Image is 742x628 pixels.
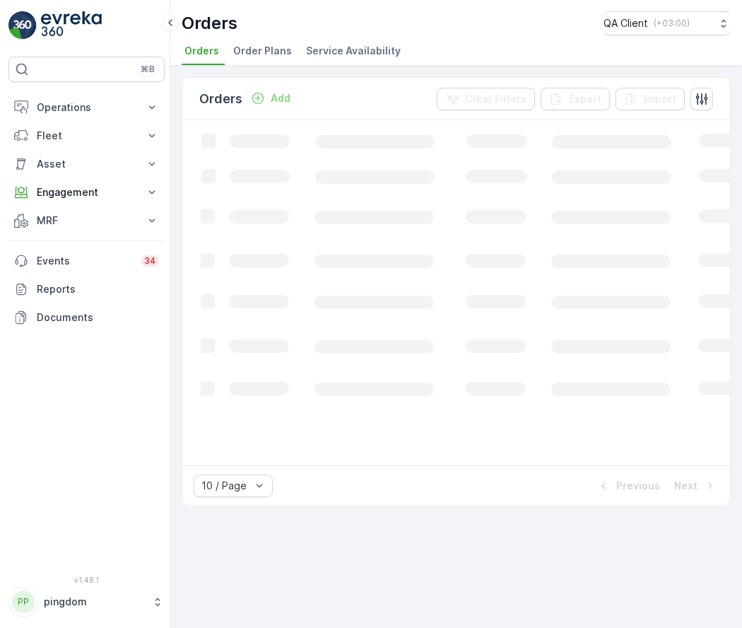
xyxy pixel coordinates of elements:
[437,88,535,110] button: Clear Filters
[644,92,676,106] p: Import
[141,64,155,75] p: ⌘B
[306,44,401,58] span: Service Availability
[603,16,648,30] p: QA Client
[44,595,145,609] p: pingdom
[8,11,37,40] img: logo
[616,88,685,110] button: Import
[654,18,690,29] p: ( +03:00 )
[8,150,165,178] button: Asset
[616,479,660,493] p: Previous
[41,11,102,40] img: logo_light-DOdMpM7g.png
[37,254,133,268] p: Events
[465,92,526,106] p: Clear Filters
[37,185,136,199] p: Engagement
[199,89,242,109] p: Orders
[12,591,35,613] div: PP
[8,275,165,303] a: Reports
[8,247,165,275] a: Events34
[37,214,136,228] p: MRF
[37,100,136,115] p: Operations
[37,282,159,296] p: Reports
[37,310,159,325] p: Documents
[182,12,237,35] p: Orders
[37,129,136,143] p: Fleet
[603,11,731,35] button: QA Client(+03:00)
[8,207,165,235] button: MRF
[37,157,136,171] p: Asset
[144,255,156,267] p: 34
[8,178,165,207] button: Engagement
[569,92,601,106] p: Export
[673,477,719,494] button: Next
[245,90,296,107] button: Add
[595,477,661,494] button: Previous
[8,93,165,122] button: Operations
[8,576,165,584] span: v 1.48.1
[541,88,610,110] button: Export
[674,479,697,493] p: Next
[8,587,165,617] button: PPpingdom
[184,44,219,58] span: Orders
[271,91,290,105] p: Add
[233,44,292,58] span: Order Plans
[8,122,165,150] button: Fleet
[8,303,165,332] a: Documents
